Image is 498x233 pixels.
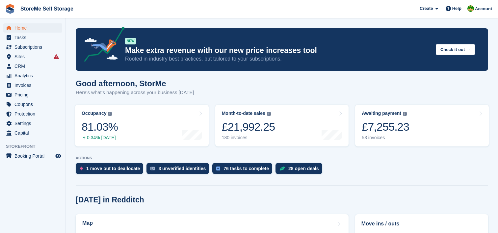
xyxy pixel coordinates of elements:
a: Awaiting payment £7,255.23 53 invoices [355,105,489,146]
img: task-75834270c22a3079a89374b754ae025e5fb1db73e45f91037f5363f120a921f8.svg [216,167,220,170]
p: Rooted in industry best practices, but tailored to your subscriptions. [125,55,431,63]
img: price-adjustments-announcement-icon-8257ccfd72463d97f412b2fc003d46551f7dbcb40ab6d574587a9cd5c0d94... [79,27,125,64]
span: Settings [14,119,54,128]
img: deal-1b604bf984904fb50ccaf53a9ad4b4a5d6e5aea283cecdc64d6e3604feb123c2.svg [279,166,285,171]
a: Month-to-date sales £21,992.25 180 invoices [215,105,349,146]
p: Make extra revenue with our new price increases tool [125,46,431,55]
a: 76 tasks to complete [212,163,275,177]
a: menu [3,23,62,33]
a: menu [3,90,62,99]
div: £7,255.23 [362,120,409,134]
span: Coupons [14,100,54,109]
div: 180 invoices [222,135,275,141]
a: menu [3,100,62,109]
a: menu [3,119,62,128]
button: Check it out → [436,44,475,55]
div: Occupancy [82,111,106,116]
i: Smart entry sync failures have occurred [54,54,59,59]
div: Month-to-date sales [222,111,265,116]
a: menu [3,71,62,80]
span: Subscriptions [14,42,54,52]
img: stora-icon-8386f47178a22dfd0bd8f6a31ec36ba5ce8667c1dd55bd0f319d3a0aa187defe.svg [5,4,15,14]
div: 28 open deals [288,166,319,171]
a: Preview store [54,152,62,160]
a: menu [3,62,62,71]
div: 81.03% [82,120,118,134]
span: Capital [14,128,54,138]
h2: Move ins / outs [361,220,482,228]
span: Storefront [6,143,66,150]
a: 1 move out to deallocate [76,163,146,177]
h1: Good afternoon, StorMe [76,79,194,88]
img: icon-info-grey-7440780725fd019a000dd9b08b2336e03edf1995a4989e88bcd33f0948082b44.svg [267,112,271,116]
a: 3 unverified identities [146,163,212,177]
div: 0.34% [DATE] [82,135,118,141]
div: 3 unverified identities [158,166,206,171]
span: Tasks [14,33,54,42]
img: icon-info-grey-7440780725fd019a000dd9b08b2336e03edf1995a4989e88bcd33f0948082b44.svg [403,112,407,116]
span: Help [452,5,461,12]
span: Home [14,23,54,33]
p: ACTIONS [76,156,488,160]
a: menu [3,109,62,118]
span: Protection [14,109,54,118]
img: StorMe [467,5,474,12]
span: Pricing [14,90,54,99]
a: menu [3,128,62,138]
span: Sites [14,52,54,61]
div: 1 move out to deallocate [86,166,140,171]
h2: Map [82,220,93,226]
a: menu [3,33,62,42]
div: 76 tasks to complete [223,166,269,171]
span: Create [420,5,433,12]
h2: [DATE] in Redditch [76,195,144,204]
span: Analytics [14,71,54,80]
img: move_outs_to_deallocate_icon-f764333ba52eb49d3ac5e1228854f67142a1ed5810a6f6cc68b1a99e826820c5.svg [80,167,83,170]
p: Here's what's happening across your business [DATE] [76,89,194,96]
span: Booking Portal [14,151,54,161]
div: Awaiting payment [362,111,401,116]
img: verify_identity-adf6edd0f0f0b5bbfe63781bf79b02c33cf7c696d77639b501bdc392416b5a36.svg [150,167,155,170]
img: icon-info-grey-7440780725fd019a000dd9b08b2336e03edf1995a4989e88bcd33f0948082b44.svg [108,112,112,116]
span: CRM [14,62,54,71]
span: Invoices [14,81,54,90]
a: menu [3,52,62,61]
span: Account [475,6,492,12]
a: StoreMe Self Storage [18,3,76,14]
div: 53 invoices [362,135,409,141]
div: £21,992.25 [222,120,275,134]
a: menu [3,151,62,161]
a: Occupancy 81.03% 0.34% [DATE] [75,105,209,146]
div: NEW [125,38,136,44]
a: 28 open deals [275,163,326,177]
a: menu [3,42,62,52]
a: menu [3,81,62,90]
